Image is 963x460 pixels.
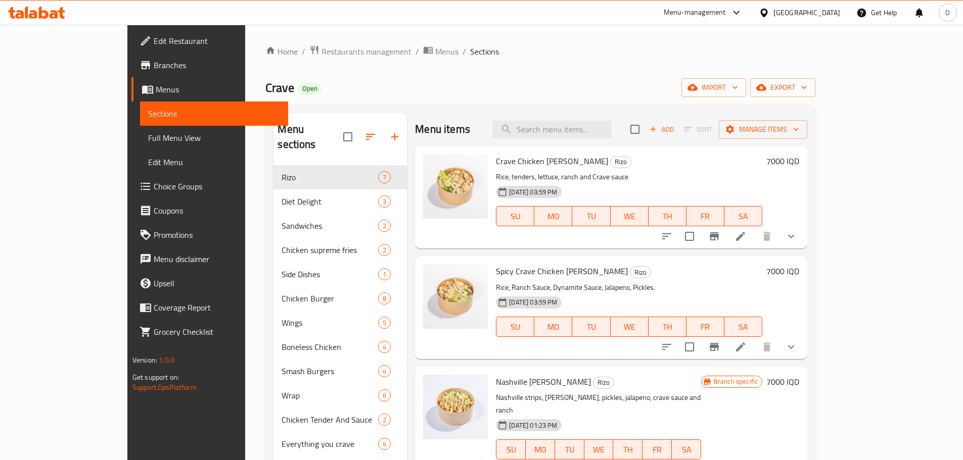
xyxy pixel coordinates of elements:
[273,359,407,383] div: Smash Burgers4
[282,365,378,377] span: Smash Burgers
[140,150,288,174] a: Edit Menu
[282,268,378,280] span: Side Dishes
[646,122,678,137] span: Add item
[496,171,762,183] p: Rice, tenders, lettuce, ranch and Crave sauce
[378,244,391,256] div: items
[785,341,797,353] svg: Show Choices
[273,335,407,359] div: Boneless Chicken4
[758,81,807,94] span: export
[643,439,672,459] button: FR
[154,180,280,192] span: Choice Groups
[273,165,407,189] div: Rizo7
[496,391,701,417] p: Nashville strips, [PERSON_NAME], pickles, jalapeno, crave sauce and ranch
[672,439,701,459] button: SA
[470,45,499,58] span: Sections
[646,122,678,137] button: Add
[282,317,378,329] span: Wings
[379,439,390,449] span: 4
[378,317,391,329] div: items
[576,209,606,224] span: TU
[534,317,572,337] button: MO
[530,442,551,457] span: MO
[265,45,815,58] nav: breadcrumb
[378,195,391,208] div: items
[538,209,568,224] span: MO
[379,294,390,303] span: 8
[727,123,799,136] span: Manage items
[132,371,179,384] span: Get support on:
[630,266,651,278] div: Rizo
[679,226,700,247] span: Select to update
[588,442,610,457] span: WE
[615,209,645,224] span: WE
[154,301,280,314] span: Coverage Report
[148,156,280,168] span: Edit Menu
[496,206,534,226] button: SU
[298,84,322,93] span: Open
[131,53,288,77] a: Branches
[282,244,378,256] span: Chicken supreme fries
[154,229,280,241] span: Promotions
[154,35,280,47] span: Edit Restaurant
[500,442,522,457] span: SU
[273,189,407,214] div: Diet Delight3
[559,442,580,457] span: TU
[378,341,391,353] div: items
[611,156,631,168] span: Rizo
[131,295,288,320] a: Coverage Report
[154,326,280,338] span: Grocery Checklist
[505,187,561,197] span: [DATE] 03:59 PM
[298,83,322,95] div: Open
[728,320,758,334] span: SA
[379,173,390,182] span: 7
[681,78,746,97] button: import
[273,407,407,432] div: Chicken Tender And Sauce2
[615,320,645,334] span: WE
[378,268,391,280] div: items
[131,174,288,198] a: Choice Groups
[415,122,470,137] h2: Menu items
[337,126,358,147] span: Select all sections
[282,341,378,353] span: Boneless Chicken
[702,335,726,359] button: Branch-specific-item
[156,83,280,95] span: Menus
[379,245,390,255] span: 2
[379,318,390,328] span: 5
[534,206,572,226] button: MO
[435,45,458,58] span: Menus
[611,317,649,337] button: WE
[538,320,568,334] span: MO
[649,206,686,226] button: TH
[773,7,840,18] div: [GEOGRAPHIC_DATA]
[378,171,391,183] div: items
[766,264,799,278] h6: 7000 IQD
[755,224,779,248] button: delete
[676,442,697,457] span: SA
[500,209,530,224] span: SU
[379,342,390,352] span: 4
[282,220,378,232] span: Sandwiches
[655,335,679,359] button: sort-choices
[416,45,419,58] li: /
[613,439,643,459] button: TH
[282,438,378,450] div: Everything you crave
[378,365,391,377] div: items
[131,320,288,344] a: Grocery Checklist
[945,7,950,18] span: D
[140,126,288,150] a: Full Menu View
[379,197,390,207] span: 3
[423,264,488,329] img: Spicy Crave Chicken Rizo
[132,381,197,394] a: Support.OpsPlatform
[273,262,407,286] div: Side Dishes1
[379,270,390,279] span: 1
[131,77,288,101] a: Menus
[159,353,174,367] span: 1.0.0
[273,238,407,262] div: Chicken supreme fries2
[378,438,391,450] div: items
[664,7,726,19] div: Menu-management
